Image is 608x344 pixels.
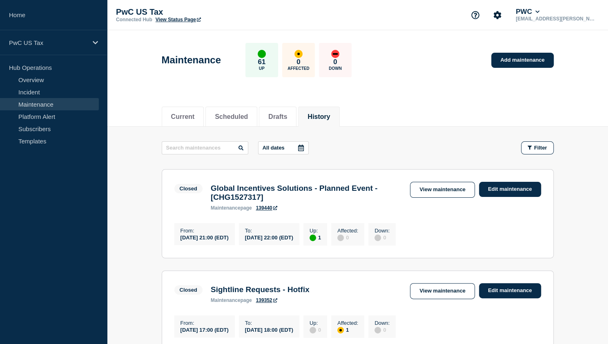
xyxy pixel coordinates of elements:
button: Drafts [268,113,287,121]
div: up [258,50,266,58]
input: Search maintenances [162,141,248,154]
span: maintenance [211,297,241,303]
div: down [331,50,339,58]
div: disabled [310,327,316,333]
h3: Sightline Requests - Hotfix [211,285,310,294]
button: Current [171,113,195,121]
a: Edit maintenance [479,182,541,197]
div: 0 [337,234,358,241]
p: Down [329,66,342,71]
p: Connected Hub [116,17,152,22]
div: disabled [374,327,381,333]
button: Filter [521,141,554,154]
div: 0 [374,234,390,241]
h1: Maintenance [162,54,221,66]
h3: Global Incentives Solutions - Planned Event - [CHG1527317] [211,184,402,202]
p: Affected : [337,228,358,234]
p: Up : [310,320,321,326]
p: To : [245,320,293,326]
p: All dates [263,145,285,151]
div: 0 [310,326,321,333]
p: [EMAIL_ADDRESS][PERSON_NAME][DOMAIN_NAME] [514,16,599,22]
div: [DATE] 21:00 (EDT) [180,234,229,241]
button: Support [467,7,484,24]
a: View maintenance [410,283,474,299]
div: up [310,235,316,241]
p: page [211,205,252,211]
a: 139440 [256,205,277,211]
span: Filter [534,145,547,151]
div: affected [294,50,303,58]
a: View Status Page [156,17,201,22]
p: Down : [374,228,390,234]
p: Up [259,66,265,71]
button: Scheduled [215,113,248,121]
p: Down : [374,320,390,326]
div: [DATE] 22:00 (EDT) [245,234,293,241]
p: Up : [310,228,321,234]
div: disabled [337,235,344,241]
div: 1 [310,234,321,241]
a: Edit maintenance [479,283,541,298]
p: From : [180,320,229,326]
button: History [307,113,330,121]
p: To : [245,228,293,234]
p: PwC US Tax [9,39,87,46]
div: disabled [374,235,381,241]
p: From : [180,228,229,234]
button: PWC [514,8,541,16]
p: Affected [287,66,309,71]
a: 139352 [256,297,277,303]
a: Add maintenance [491,53,553,68]
a: View maintenance [410,182,474,198]
div: [DATE] 18:00 (EDT) [245,326,293,333]
div: 0 [374,326,390,333]
p: 0 [296,58,300,66]
div: Closed [180,287,197,293]
button: Account settings [489,7,506,24]
div: affected [337,327,344,333]
div: [DATE] 17:00 (EDT) [180,326,229,333]
p: 61 [258,58,265,66]
p: Affected : [337,320,358,326]
span: maintenance [211,205,241,211]
p: 0 [333,58,337,66]
div: Closed [180,185,197,192]
p: PwC US Tax [116,7,279,17]
p: page [211,297,252,303]
button: All dates [258,141,309,154]
div: 1 [337,326,358,333]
